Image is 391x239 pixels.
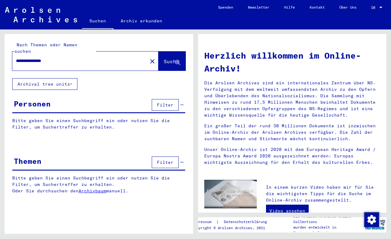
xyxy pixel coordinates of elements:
div: Zustimmung ändern [364,212,379,227]
p: In einem kurzen Video haben wir für Sie die wichtigsten Tipps für die Suche im Online-Archiv zusa... [266,184,380,203]
p: Bitte geben Sie einen Suchbegriff ein oder nutzen Sie die Filter, um Suchertreffer zu erhalten. [12,118,185,130]
mat-label: Nach Themen oder Namen suchen [14,42,77,54]
mat-icon: close [149,58,156,65]
h1: Herzlich willkommen im Online-Archiv! [204,49,381,75]
p: Copyright © Arolsen Archives, 2021 [192,225,274,231]
a: Archiv erkunden [113,13,170,28]
button: Filter [152,156,179,168]
a: Video ansehen [266,205,309,217]
div: Personen [14,98,51,109]
button: Clear [146,55,158,67]
div: Themen [14,156,41,167]
img: Zustimmung ändern [364,212,379,227]
a: Suchen [82,13,113,29]
span: Filter [157,102,174,108]
a: Datenschutzerklärung [219,219,274,225]
p: Ein großer Teil der rund 30 Millionen Dokumente ist inzwischen im Online-Archiv der Arolsen Archi... [204,123,381,142]
button: Archival tree units [12,78,77,90]
p: Die Arolsen Archives Online-Collections [293,214,363,225]
button: Filter [152,99,179,111]
a: Impressum [192,219,216,225]
span: DE [371,6,378,10]
a: Archivbaum [79,188,106,194]
p: Bitte geben Sie einen Suchbegriff ein oder nutzen Sie die Filter, um Suchertreffer zu erhalten. O... [12,175,186,194]
p: Unser Online-Archiv ist 2020 mit dem European Heritage Award / Europa Nostra Award 2020 ausgezeic... [204,146,381,166]
p: Die Arolsen Archives sind ein internationales Zentrum über NS-Verfolgung mit dem weltweit umfasse... [204,80,381,118]
p: wurden entwickelt in Partnerschaft mit [293,225,363,236]
span: Filter [157,160,174,165]
img: yv_logo.png [363,217,386,232]
img: Arolsen_neg.svg [5,7,77,22]
div: | [192,219,274,225]
span: Suche [164,58,179,64]
button: Suche [158,52,186,71]
img: video.jpg [204,180,257,208]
